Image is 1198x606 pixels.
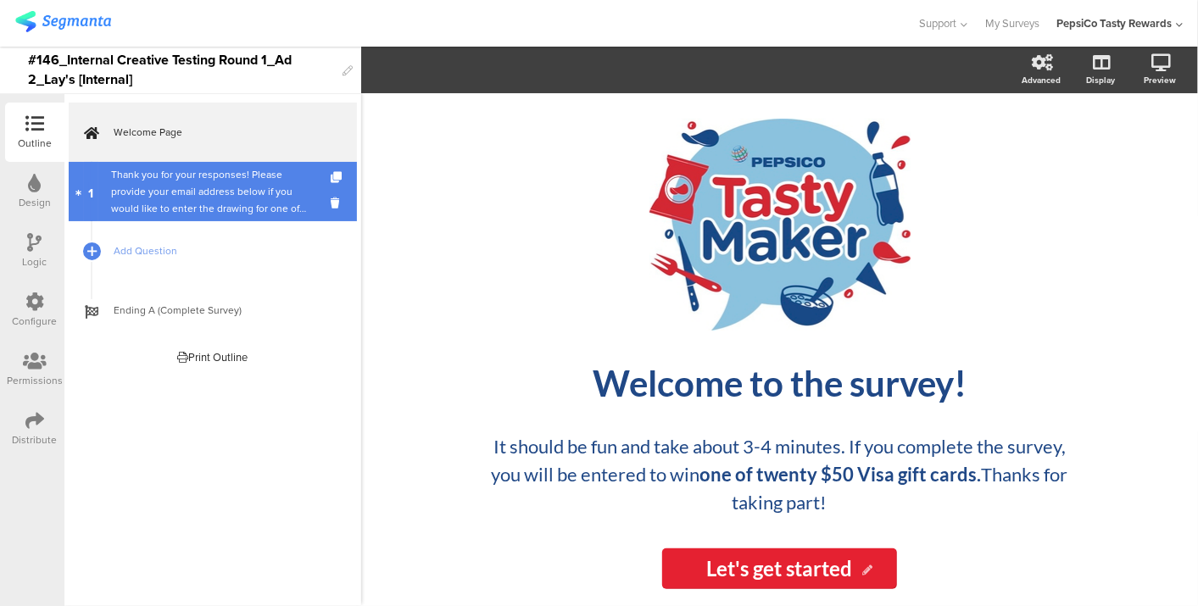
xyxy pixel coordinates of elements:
span: Welcome Page [114,124,331,141]
p: Welcome to the survey! [466,362,1094,404]
div: Design [19,195,51,210]
a: Welcome Page [69,103,357,162]
input: Start [662,548,897,589]
a: Ending A (Complete Survey) [69,281,357,340]
div: #146_Internal Creative Testing Round 1_Ad 2_Lay's [Internal] [28,47,334,93]
div: Permissions [7,373,63,388]
div: Logic [23,254,47,270]
span: Support [920,15,957,31]
i: Delete [331,195,345,211]
span: 1 [89,182,94,201]
div: PepsiCo Tasty Rewards [1056,15,1172,31]
strong: one of twenty $50 Visa gift cards. [700,463,982,486]
p: It should be fun and take about 3-4 minutes. If you complete the survey, you will be entered to w... [483,432,1077,516]
div: Distribute [13,432,58,448]
div: Thank you for your responses! Please provide your email address below if you would like to enter ... [111,166,314,217]
div: Display [1086,74,1115,86]
img: segmanta logo [15,11,111,32]
div: Advanced [1022,74,1061,86]
a: 1 Thank you for your responses! Please provide your email address below if you would like to ente... [69,162,357,221]
span: Add Question [114,242,331,259]
div: Configure [13,314,58,329]
div: Print Outline [178,349,248,365]
i: Duplicate [331,172,345,183]
div: Outline [18,136,52,151]
div: Preview [1144,74,1176,86]
span: Ending A (Complete Survey) [114,302,331,319]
